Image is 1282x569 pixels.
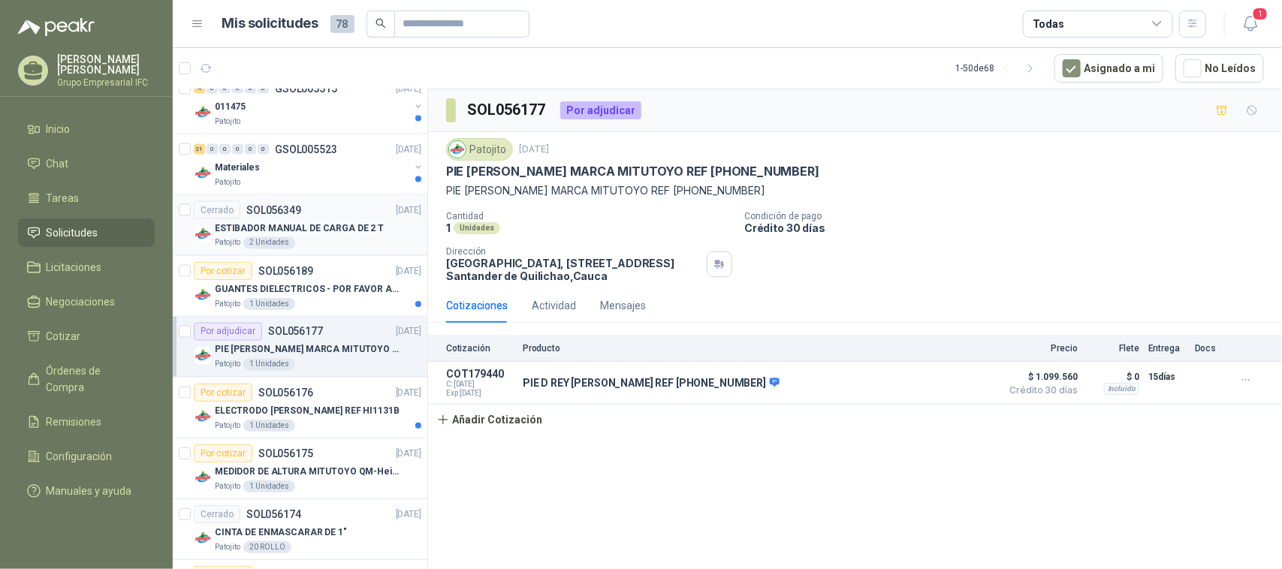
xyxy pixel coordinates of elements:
[47,190,80,206] span: Tareas
[18,115,155,143] a: Inicio
[468,98,548,122] h3: SOL056177
[194,262,252,280] div: Por cotizar
[219,144,231,155] div: 0
[194,201,240,219] div: Cerrado
[194,408,212,426] img: Company Logo
[246,205,301,215] p: SOL056349
[18,288,155,316] a: Negociaciones
[173,195,427,256] a: CerradoSOL056349[DATE] Company LogoESTIBADOR MANUAL DE CARGA DE 2 TPatojito2 Unidades
[243,359,295,371] div: 1 Unidades
[18,18,95,36] img: Logo peakr
[243,541,291,553] div: 20 ROLLO
[396,143,421,157] p: [DATE]
[258,266,313,276] p: SOL056189
[532,297,576,314] div: Actividad
[18,477,155,505] a: Manuales y ayuda
[744,211,1276,221] p: Condición de pago
[1148,368,1186,386] p: 15 días
[47,294,116,310] span: Negociaciones
[1195,343,1225,354] p: Docs
[396,447,421,461] p: [DATE]
[519,143,549,157] p: [DATE]
[18,149,155,178] a: Chat
[446,221,451,234] p: 1
[449,141,466,158] img: Company Logo
[330,15,354,33] span: 78
[194,286,212,304] img: Company Logo
[47,155,69,172] span: Chat
[243,420,295,432] div: 1 Unidades
[560,101,641,119] div: Por adjudicar
[215,404,400,418] p: ELECTRODO [PERSON_NAME] REF HI1131B
[194,444,252,462] div: Por cotizar
[47,328,81,345] span: Cotizar
[243,480,295,492] div: 1 Unidades
[215,525,347,540] p: CINTA DE ENMASCARAR DE 1"
[1104,383,1139,395] div: Incluido
[1148,343,1186,354] p: Entrega
[396,264,421,278] p: [DATE]
[194,144,205,155] div: 21
[1003,386,1078,395] span: Crédito 30 días
[215,465,402,479] p: MEDIDOR DE ALTURA MITUTOYO QM-Height 518-245
[18,322,155,351] a: Cotizar
[446,297,508,314] div: Cotizaciones
[215,343,402,357] p: PIE [PERSON_NAME] MARCA MITUTOYO REF [PHONE_NUMBER]
[18,408,155,436] a: Remisiones
[454,222,500,234] div: Unidades
[744,221,1276,234] p: Crédito 30 días
[1087,343,1139,354] p: Flete
[446,182,1264,199] p: PIE [PERSON_NAME] MARCA MITUTOYO REF [PHONE_NUMBER]
[232,144,243,155] div: 0
[47,224,98,241] span: Solicitudes
[396,203,421,218] p: [DATE]
[18,357,155,402] a: Órdenes de Compra
[215,221,384,236] p: ESTIBADOR MANUAL DE CARGA DE 2 T
[47,121,71,137] span: Inicio
[523,377,780,390] p: PIE D REY [PERSON_NAME] REF [PHONE_NUMBER]
[446,246,701,257] p: Dirección
[275,144,337,155] p: GSOL005523
[173,256,427,317] a: Por cotizarSOL056189[DATE] Company LogoGUANTES DIELECTRICOS - POR FAVOR ADJUNTAR SU FICHA TECNICA...
[194,505,240,523] div: Cerrado
[215,176,240,188] p: Patojito
[396,507,421,522] p: [DATE]
[446,211,732,221] p: Cantidad
[243,298,295,310] div: 1 Unidades
[1237,11,1264,38] button: 1
[268,327,323,337] p: SOL056177
[1003,368,1078,386] span: $ 1.099.560
[194,164,212,182] img: Company Logo
[1054,54,1163,83] button: Asignado a mi
[376,18,386,29] span: search
[57,78,155,87] p: Grupo Empresarial IFC
[194,529,212,547] img: Company Logo
[18,184,155,212] a: Tareas
[47,448,113,465] span: Configuración
[258,448,313,459] p: SOL056175
[446,389,514,398] span: Exp: [DATE]
[215,359,240,371] p: Patojito
[446,164,819,179] p: PIE [PERSON_NAME] MARCA MITUTOYO REF [PHONE_NUMBER]
[173,438,427,499] a: Por cotizarSOL056175[DATE] Company LogoMEDIDOR DE ALTURA MITUTOYO QM-Height 518-245Patojito1 Unid...
[446,138,513,161] div: Patojito
[275,83,337,94] p: GSOL005515
[215,298,240,310] p: Patojito
[523,343,994,354] p: Producto
[396,386,421,400] p: [DATE]
[194,347,212,365] img: Company Logo
[207,144,218,155] div: 0
[243,237,295,249] div: 2 Unidades
[1252,7,1268,21] span: 1
[215,116,240,128] p: Patojito
[446,343,514,354] p: Cotización
[428,405,551,435] button: Añadir Cotización
[258,387,313,398] p: SOL056176
[446,380,514,389] span: C: [DATE]
[194,323,262,341] div: Por adjudicar
[194,468,212,486] img: Company Logo
[194,225,212,243] img: Company Logo
[1087,368,1139,386] p: $ 0
[446,368,514,380] p: COT179440
[215,282,402,297] p: GUANTES DIELECTRICOS - POR FAVOR ADJUNTAR SU FICHA TECNICA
